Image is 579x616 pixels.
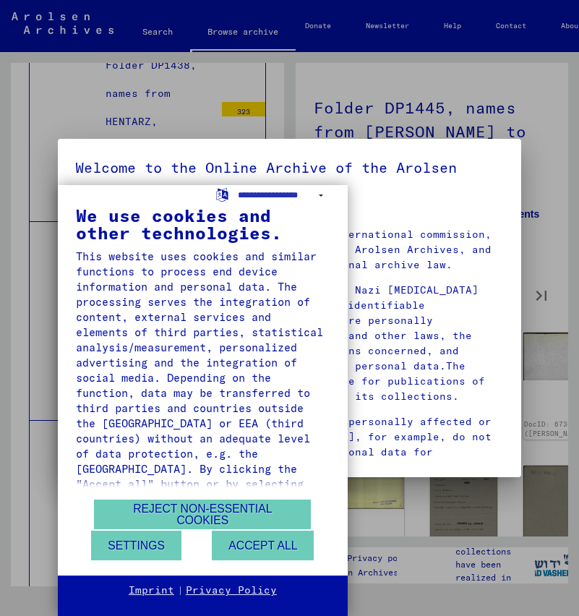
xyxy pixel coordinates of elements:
[91,531,181,560] button: Settings
[129,583,174,598] a: Imprint
[212,531,314,560] button: Accept all
[94,500,311,529] button: Reject non-essential cookies
[76,249,330,583] div: This website uses cookies and similar functions to process end device information and personal da...
[76,207,330,241] div: We use cookies and other technologies.
[186,583,277,598] a: Privacy Policy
